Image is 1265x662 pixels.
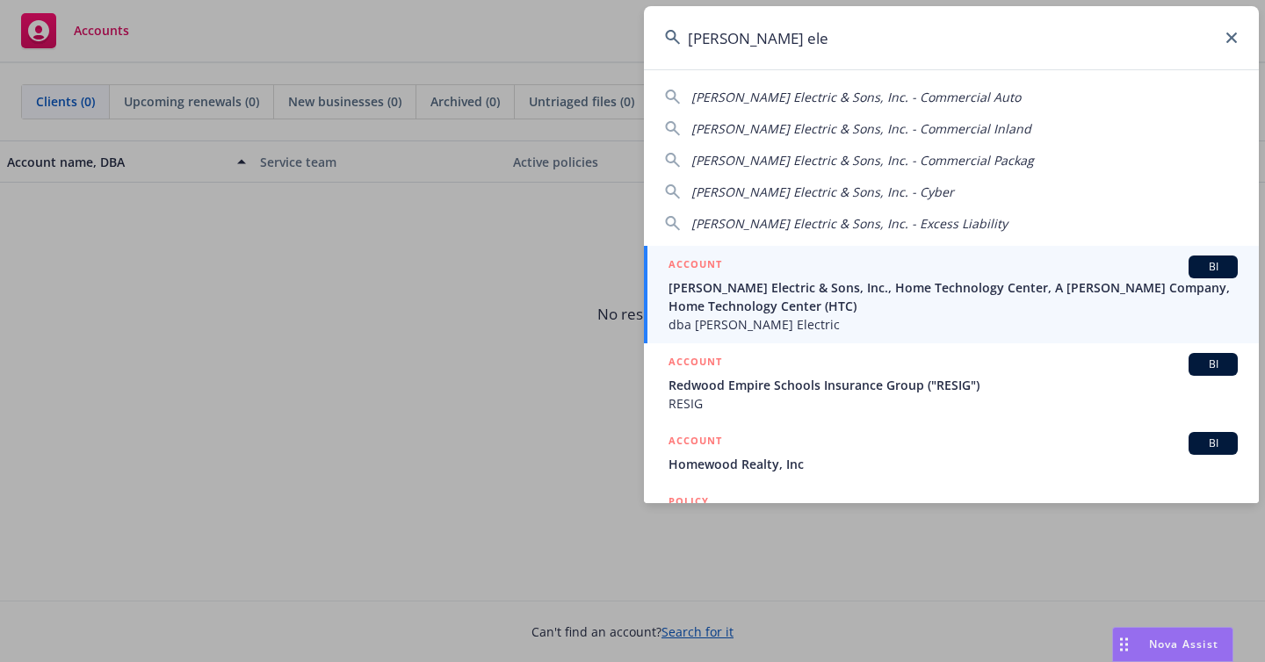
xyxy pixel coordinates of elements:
span: Nova Assist [1149,637,1218,651]
span: [PERSON_NAME] Electric & Sons, Inc. - Commercial Inland [691,120,1031,137]
span: [PERSON_NAME] Electric & Sons, Inc. - Cyber [691,183,954,200]
a: ACCOUNTBI[PERSON_NAME] Electric & Sons, Inc., Home Technology Center, A [PERSON_NAME] Company, Ho... [644,246,1259,343]
a: ACCOUNTBIRedwood Empire Schools Insurance Group ("RESIG")RESIG [644,343,1259,422]
span: [PERSON_NAME] Electric & Sons, Inc. - Excess Liability [691,215,1008,232]
span: Redwood Empire Schools Insurance Group ("RESIG") [669,376,1238,394]
h5: ACCOUNT [669,255,722,277]
div: Drag to move [1113,628,1135,661]
a: POLICY [644,483,1259,558]
span: BI [1196,435,1231,451]
h5: ACCOUNT [669,353,722,374]
span: BI [1196,356,1231,372]
h5: POLICY [669,493,709,510]
button: Nova Assist [1112,627,1233,662]
input: Search... [644,6,1259,69]
span: RESIG [669,394,1238,413]
span: [PERSON_NAME] Electric & Sons, Inc., Home Technology Center, A [PERSON_NAME] Company, Home Techno... [669,278,1238,315]
span: BI [1196,259,1231,275]
h5: ACCOUNT [669,432,722,453]
span: [PERSON_NAME] Electric & Sons, Inc. - Commercial Packag [691,152,1034,169]
span: [PERSON_NAME] Electric & Sons, Inc. - Commercial Auto [691,89,1021,105]
span: Homewood Realty, Inc [669,455,1238,473]
span: dba [PERSON_NAME] Electric [669,315,1238,334]
a: ACCOUNTBIHomewood Realty, Inc [644,422,1259,483]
